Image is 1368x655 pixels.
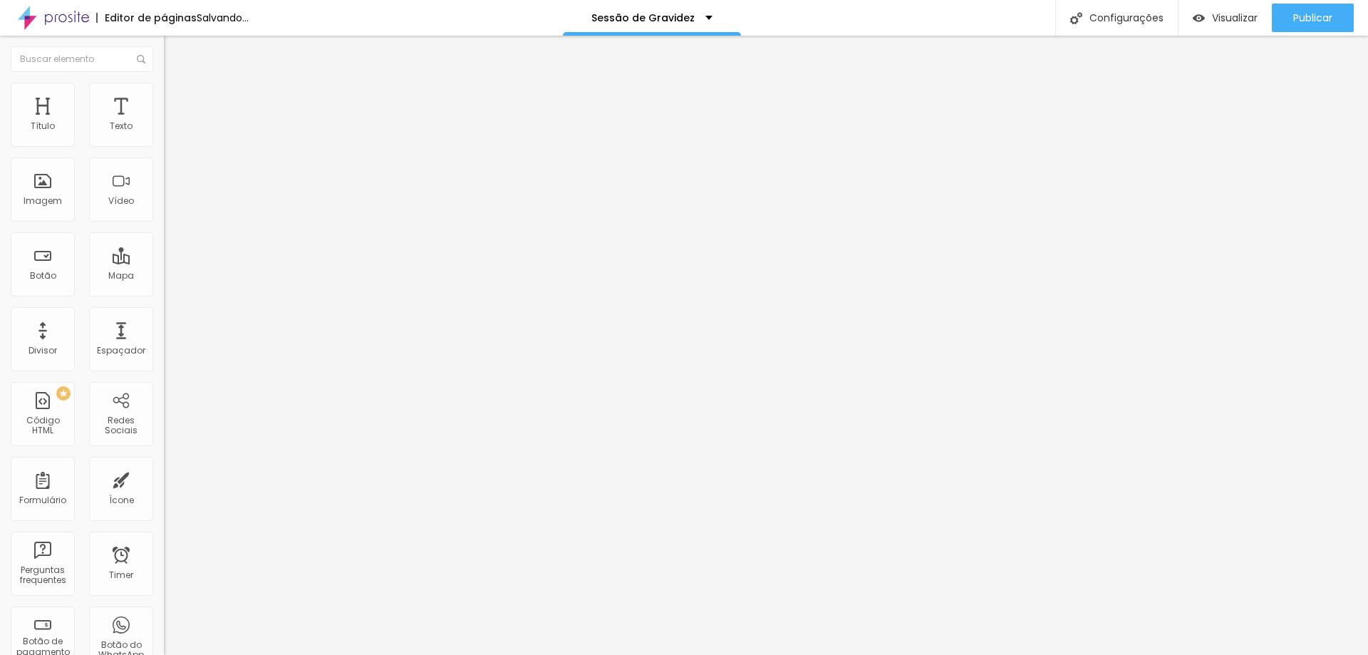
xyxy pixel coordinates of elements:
div: Redes Sociais [93,416,149,436]
div: Perguntas frequentes [14,565,71,586]
div: Ícone [109,495,134,505]
img: Icone [1070,12,1082,24]
iframe: Editor [164,36,1368,655]
input: Buscar elemento [11,46,153,72]
div: Texto [110,121,133,131]
div: Código HTML [14,416,71,436]
div: Formulário [19,495,66,505]
div: Salvando... [197,13,249,23]
div: Imagem [24,196,62,206]
div: Timer [109,570,133,580]
button: Publicar [1272,4,1354,32]
div: Espaçador [97,346,145,356]
p: Sessão de Gravidez [591,13,695,23]
div: Editor de páginas [96,13,197,23]
img: Icone [137,55,145,63]
div: Mapa [108,271,134,281]
div: Título [31,121,55,131]
div: Botão [30,271,56,281]
div: Divisor [28,346,57,356]
img: view-1.svg [1193,12,1205,24]
span: Publicar [1293,12,1332,24]
button: Visualizar [1178,4,1272,32]
span: Visualizar [1212,12,1258,24]
div: Vídeo [108,196,134,206]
